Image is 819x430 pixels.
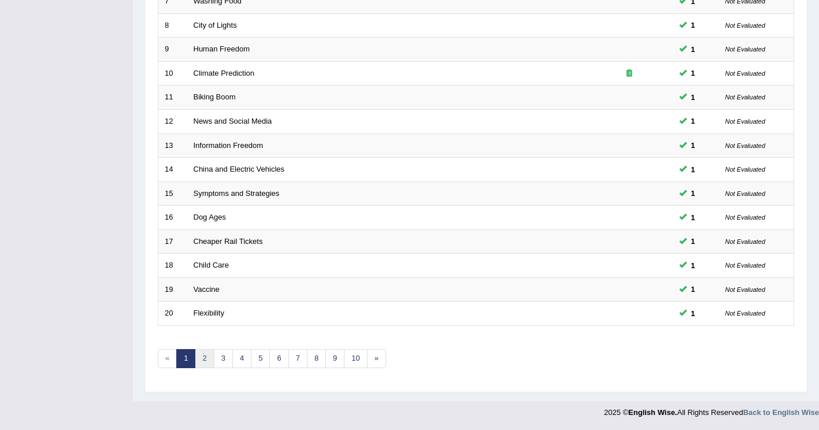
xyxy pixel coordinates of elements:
[194,69,255,77] a: Climate Prediction
[194,261,229,269] a: Child Care
[194,237,263,246] a: Cheaper Rail Tickets
[687,187,700,199] span: You can still take this question
[687,115,700,127] span: You can still take this question
[214,349,233,368] a: 3
[158,302,187,326] td: 20
[194,213,226,221] a: Dog Ages
[307,349,326,368] a: 8
[232,349,251,368] a: 4
[725,118,765,125] small: Not Evaluated
[195,349,214,368] a: 2
[725,190,765,197] small: Not Evaluated
[687,139,700,151] span: You can still take this question
[158,38,187,62] td: 9
[687,91,700,103] span: You can still take this question
[158,61,187,86] td: 10
[687,164,700,176] span: You can still take this question
[687,19,700,31] span: You can still take this question
[158,349,177,368] span: «
[158,181,187,206] td: 15
[628,408,677,417] strong: English Wise.
[158,254,187,278] td: 18
[687,43,700,55] span: You can still take this question
[725,142,765,149] small: Not Evaluated
[725,262,765,269] small: Not Evaluated
[725,310,765,317] small: Not Evaluated
[158,277,187,302] td: 19
[725,46,765,53] small: Not Evaluated
[725,70,765,77] small: Not Evaluated
[194,117,272,125] a: News and Social Media
[251,349,270,368] a: 5
[194,141,264,150] a: Information Freedom
[725,214,765,221] small: Not Evaluated
[687,260,700,272] span: You can still take this question
[725,238,765,245] small: Not Evaluated
[194,92,236,101] a: Biking Boom
[176,349,195,368] a: 1
[592,68,666,79] div: Exam occurring question
[158,158,187,182] td: 14
[158,134,187,158] td: 13
[158,109,187,134] td: 12
[194,189,280,198] a: Symptoms and Strategies
[367,349,386,368] a: »
[344,349,367,368] a: 10
[288,349,307,368] a: 7
[158,229,187,254] td: 17
[725,22,765,29] small: Not Evaluated
[687,212,700,224] span: You can still take this question
[725,166,765,173] small: Not Evaluated
[687,283,700,295] span: You can still take this question
[158,13,187,38] td: 8
[604,401,819,418] div: 2025 © All Rights Reserved
[687,235,700,247] span: You can still take this question
[687,67,700,79] span: You can still take this question
[725,94,765,101] small: Not Evaluated
[194,285,220,294] a: Vaccine
[158,86,187,110] td: 11
[194,309,224,317] a: Flexibility
[269,349,288,368] a: 6
[725,286,765,293] small: Not Evaluated
[194,21,237,29] a: City of Lights
[743,408,819,417] a: Back to English Wise
[194,45,250,53] a: Human Freedom
[158,206,187,230] td: 16
[325,349,344,368] a: 9
[194,165,285,173] a: China and Electric Vehicles
[687,307,700,320] span: You can still take this question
